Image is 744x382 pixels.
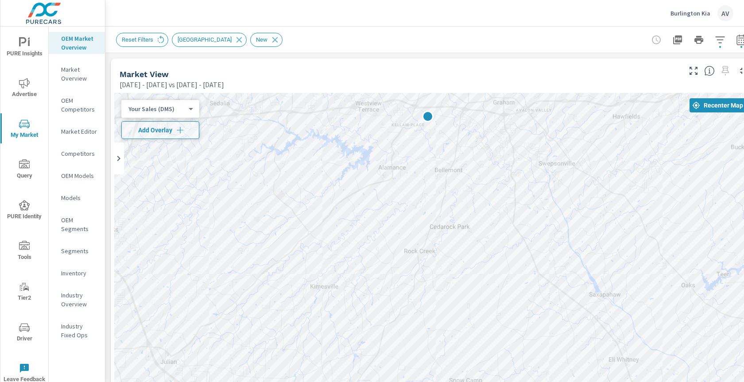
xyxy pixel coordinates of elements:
span: Recenter Map [693,101,743,109]
span: Add Overlay [125,126,195,135]
div: Reset Filters [116,33,168,47]
span: Reset Filters [116,36,159,43]
span: Tools [3,241,46,262]
p: Industry Fixed Ops [61,322,98,340]
div: Industry Fixed Ops [49,320,105,342]
p: Competitors [61,149,98,158]
button: Make Fullscreen [686,64,701,78]
span: PURE Insights [3,37,46,59]
span: My Market [3,119,46,140]
button: Apply Filters [711,31,729,49]
span: Find the biggest opportunities in your market for your inventory. Understand by postal code where... [704,66,715,76]
div: AV [717,5,733,21]
p: OEM Models [61,171,98,180]
h5: Market View [120,69,169,79]
div: OEM Competitors [49,94,105,116]
div: New [250,33,283,47]
div: OEM Market Overview [49,32,105,54]
span: PURE Identity [3,200,46,222]
p: Your Sales (DMS) [128,105,185,113]
button: "Export Report to PDF" [669,31,686,49]
div: [GEOGRAPHIC_DATA] [172,33,247,47]
div: Competitors [49,147,105,160]
p: Inventory [61,269,98,278]
div: Inventory [49,266,105,280]
p: OEM Competitors [61,96,98,114]
p: Market Overview [61,65,98,83]
div: Segments [49,244,105,258]
span: New [251,36,273,43]
p: [DATE] - [DATE] vs [DATE] - [DATE] [120,79,224,90]
p: Models [61,193,98,202]
p: Market Editor [61,127,98,136]
span: Driver [3,322,46,344]
p: Industry Overview [61,291,98,309]
div: Market Editor [49,125,105,138]
span: [GEOGRAPHIC_DATA] [172,36,237,43]
div: Industry Overview [49,289,105,311]
p: OEM Market Overview [61,34,98,52]
p: Segments [61,247,98,255]
p: OEM Segments [61,216,98,233]
div: OEM Models [49,169,105,182]
span: Select a preset date range to save this widget [718,64,732,78]
button: Print Report [690,31,708,49]
span: Tier2 [3,282,46,303]
div: OEM Segments [49,213,105,235]
span: Query [3,159,46,181]
p: Burlington Kia [670,9,710,17]
span: Advertise [3,78,46,100]
div: Models [49,191,105,205]
button: Add Overlay [121,121,199,139]
div: Market Overview [49,63,105,85]
div: Your Sales (DMS) [121,105,192,113]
